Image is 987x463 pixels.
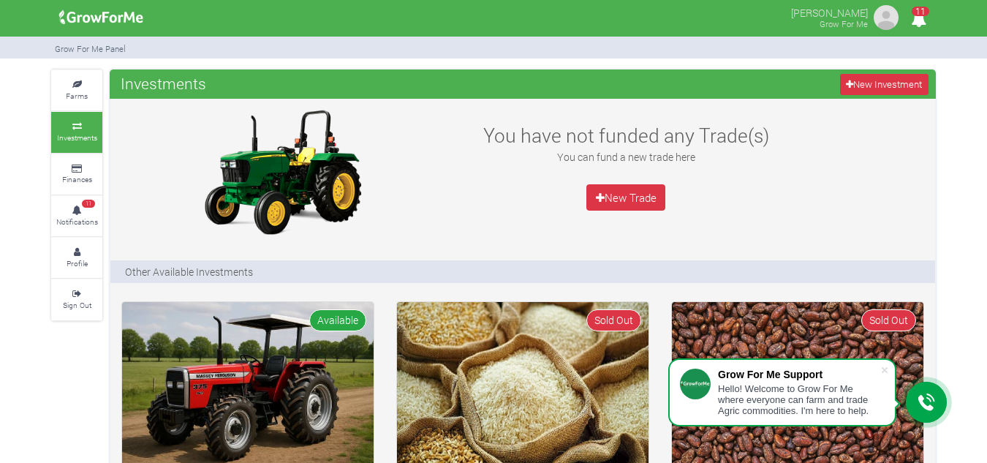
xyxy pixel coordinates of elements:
a: Finances [51,154,102,195]
small: Investments [57,132,97,143]
a: Investments [51,112,102,152]
h3: You have not funded any Trade(s) [467,124,784,147]
small: Grow For Me Panel [55,43,126,54]
a: Sign Out [51,279,102,320]
small: Farms [66,91,88,101]
img: growforme image [191,106,374,238]
span: Available [309,309,366,331]
span: Sold Out [861,309,916,331]
p: [PERSON_NAME] [791,3,868,20]
div: Hello! Welcome to Grow For Me where everyone can farm and trade Agric commodities. I'm here to help. [718,383,880,416]
span: 11 [912,7,929,16]
span: 11 [82,200,95,208]
a: Profile [51,238,102,278]
a: 11 Notifications [51,196,102,236]
a: New Investment [840,74,929,95]
i: Notifications [904,3,933,36]
div: Grow For Me Support [718,369,880,380]
span: Investments [117,69,210,98]
small: Profile [67,258,88,268]
p: Other Available Investments [125,264,253,279]
small: Finances [62,174,92,184]
a: Farms [51,70,102,110]
a: 11 [904,14,933,28]
p: You can fund a new trade here [467,149,784,165]
img: growforme image [54,3,148,32]
small: Grow For Me [820,18,868,29]
span: Sold Out [586,309,641,331]
img: growforme image [871,3,901,32]
a: New Trade [586,184,665,211]
small: Notifications [56,217,98,227]
small: Sign Out [63,300,91,310]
